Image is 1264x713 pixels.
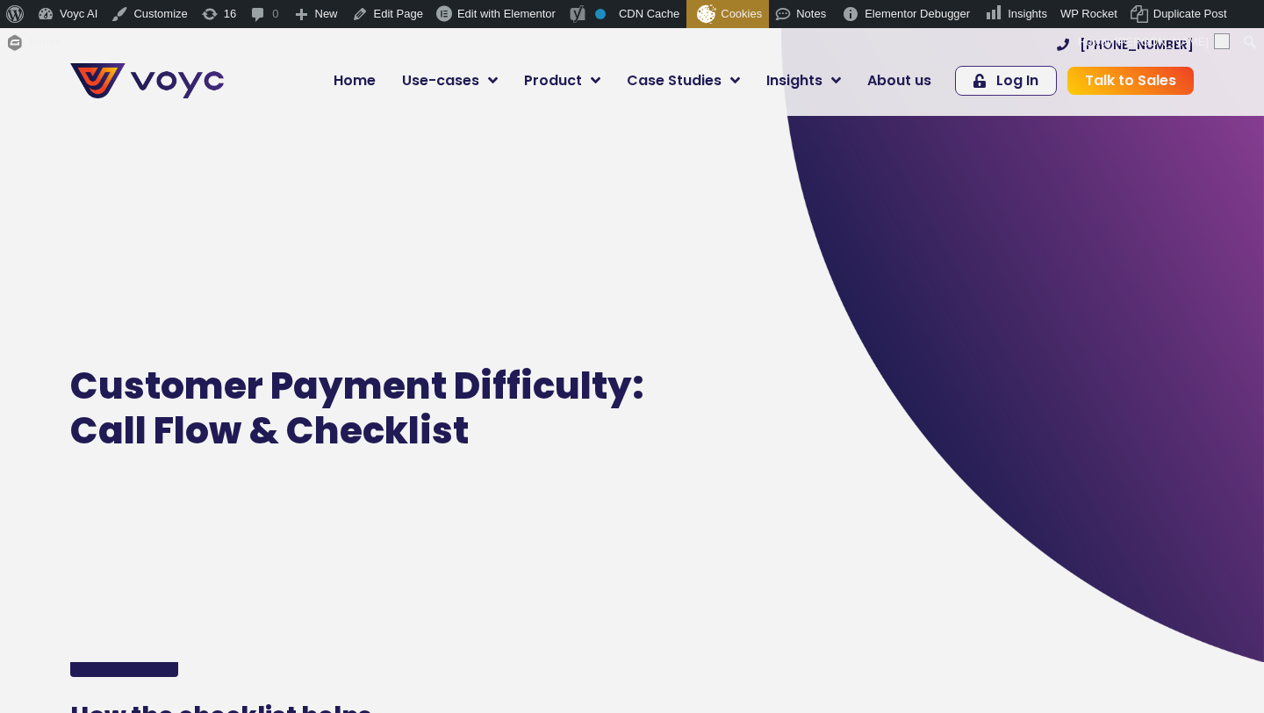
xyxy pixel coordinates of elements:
a: Insights [753,63,854,98]
span: Product [524,70,582,91]
a: Talk to Sales [1067,67,1194,95]
span: Use-cases [402,70,479,91]
span: [PERSON_NAME] [1115,35,1209,48]
a: Home [320,63,389,98]
img: voyc-full-logo [70,63,224,98]
a: Case Studies [614,63,753,98]
span: Edit with Elementor [457,7,556,20]
div: No index [595,9,606,19]
span: Home [334,70,376,91]
span: Show [113,649,152,663]
a: Log In [955,66,1057,96]
a: About us [854,63,944,98]
a: Howdy, [1072,28,1237,56]
span: Forms [29,28,61,56]
span: Case Studies [627,70,722,91]
h1: Customer Payment Difficulty: Call Flow & Checklist [70,364,712,453]
span: Log In [996,74,1038,88]
span: Talk to Sales [1085,74,1176,88]
span: Insights [766,70,822,91]
a: [PHONE_NUMBER] [1057,39,1194,51]
a: Use-cases [389,63,511,98]
span: About us [867,70,931,91]
a: Product [511,63,614,98]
